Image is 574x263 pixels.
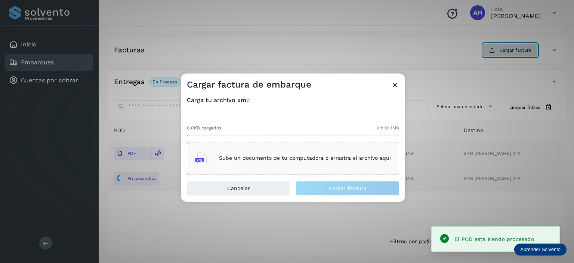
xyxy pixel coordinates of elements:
h3: Cargar factura de embarque [187,79,311,90]
span: límite 1MB [377,125,399,131]
button: Cargar factura [296,181,399,196]
span: Cargar factura [329,186,367,191]
div: Aprender Solvento [514,244,567,256]
p: Sube un documento de tu computadora o arrastra el archivo aquí [219,155,391,162]
span: 0.0KB cargados [187,125,221,131]
p: Aprender Solvento [520,247,561,253]
span: El POD está siendo procesado [454,236,534,242]
h4: Carga tu archivo xml: [187,97,399,104]
button: Cancelar [187,181,290,196]
span: Cancelar [227,186,250,191]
